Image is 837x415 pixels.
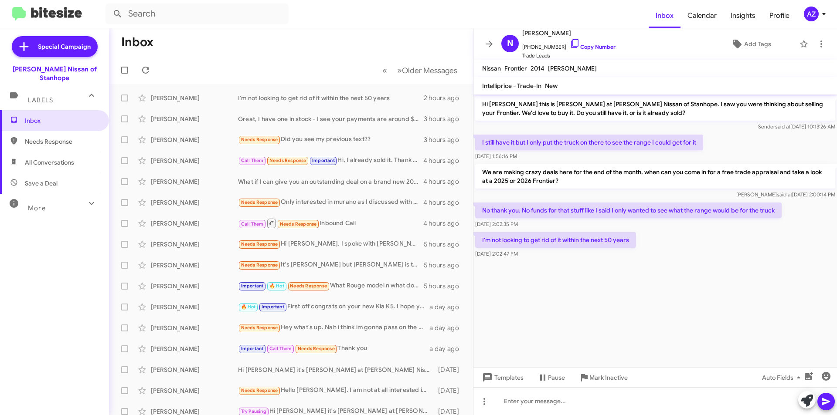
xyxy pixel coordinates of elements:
span: Auto Fields [762,370,804,385]
div: I'm not looking to get rid of it within the next 50 years [238,94,424,102]
span: [DATE] 1:56:16 PM [475,153,517,159]
p: I'm not looking to get rid of it within the next 50 years [475,232,636,248]
span: 2014 [531,64,544,72]
div: [DATE] [434,386,466,395]
div: [PERSON_NAME] [151,303,238,311]
div: 4 hours ago [423,156,466,165]
div: [PERSON_NAME] [151,198,238,207]
a: Calendar [680,3,724,28]
span: [PERSON_NAME] [522,28,616,38]
span: Important [241,283,264,289]
div: [PERSON_NAME] [151,94,238,102]
input: Search [105,3,289,24]
span: Needs Response [280,221,317,227]
button: AZ [796,7,827,21]
div: Inbound Call [238,218,423,229]
div: Hi [PERSON_NAME]. I spoke with [PERSON_NAME] bit ago. How much down is needed for that 2026 rogue... [238,239,424,249]
span: 🔥 Hot [269,283,284,289]
span: Nissan [482,64,501,72]
div: 5 hours ago [424,261,466,270]
div: AZ [804,7,819,21]
span: Call Them [269,346,292,351]
div: 5 hours ago [424,240,466,249]
div: a day ago [429,344,466,353]
span: Needs Response [241,325,278,331]
a: Special Campaign [12,36,98,57]
div: a day ago [429,324,466,332]
span: Needs Response [241,137,278,142]
span: Templates [480,370,524,385]
span: [DATE] 2:02:35 PM [475,221,518,227]
p: Hi [PERSON_NAME] this is [PERSON_NAME] at [PERSON_NAME] Nissan of Stanhope. I saw you were thinki... [475,96,835,121]
div: It's [PERSON_NAME] but [PERSON_NAME] is the problem [238,260,424,270]
span: Inbox [25,116,99,125]
span: Add Tags [744,36,771,52]
span: Needs Response [241,262,278,268]
div: [PERSON_NAME] [151,386,238,395]
div: [PERSON_NAME] [151,135,238,144]
div: 3 hours ago [424,135,466,144]
span: Special Campaign [38,42,91,51]
div: [PERSON_NAME] [151,324,238,332]
span: 🔥 Hot [241,304,256,310]
p: No thank you. No funds for that stuff like I said I only wanted to see what the range would be fo... [475,202,782,218]
span: Intelliprice - Trade-In [482,82,541,90]
div: Great, I have one in stock - I see your payments are around $650, I would not be able to be close... [238,115,424,123]
span: Important [262,304,284,310]
span: Labels [28,96,53,104]
p: We are making crazy deals here for the end of the month, when can you come in for a free trade ap... [475,164,835,189]
span: Older Messages [402,66,457,75]
div: What Rouge model n what down, [238,281,424,291]
h1: Inbox [121,35,153,49]
span: Sender [DATE] 10:13:26 AM [758,123,835,130]
span: said at [777,191,792,198]
div: Thank you [238,344,429,354]
span: [DATE] 2:02:47 PM [475,250,518,257]
button: Next [392,61,463,79]
a: Inbox [649,3,680,28]
span: [PHONE_NUMBER] [522,38,616,51]
div: Hi [PERSON_NAME] it's [PERSON_NAME] at [PERSON_NAME] Nissan of Stanhope. It's the end of the mont... [238,365,434,374]
span: Important [241,346,264,351]
a: Copy Number [570,44,616,50]
div: Only interested in murano as I discussed with [PERSON_NAME] come back next year My lease is only ... [238,197,423,207]
div: [PERSON_NAME] [151,219,238,228]
span: said at [775,123,790,130]
div: What if I can give you an outstanding deal on a brand new 2026 Frontier? [238,177,423,186]
div: 4 hours ago [423,219,466,228]
div: [PERSON_NAME] [151,344,238,353]
span: Save a Deal [25,179,58,188]
span: Call Them [241,221,264,227]
div: [PERSON_NAME] [151,282,238,290]
span: [PERSON_NAME] [548,64,597,72]
div: a day ago [429,303,466,311]
span: » [397,65,402,76]
div: 4 hours ago [423,177,466,186]
div: [PERSON_NAME] [151,365,238,374]
div: [PERSON_NAME] [151,261,238,270]
div: [PERSON_NAME] [151,156,238,165]
div: 5 hours ago [424,282,466,290]
span: Pause [548,370,565,385]
div: 3 hours ago [424,115,466,123]
div: [PERSON_NAME] [151,240,238,249]
button: Pause [531,370,572,385]
button: Templates [473,370,531,385]
div: [PERSON_NAME] [151,115,238,123]
div: Did you see my previous text?? [238,135,424,145]
a: Profile [762,3,796,28]
span: Needs Response [290,283,327,289]
span: Mark Inactive [589,370,628,385]
span: Needs Response [298,346,335,351]
span: Needs Response [241,388,278,393]
button: Add Tags [706,36,795,52]
span: Trade Leads [522,51,616,60]
span: Needs Response [25,137,99,146]
a: Insights [724,3,762,28]
nav: Page navigation example [378,61,463,79]
span: Needs Response [269,158,306,163]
